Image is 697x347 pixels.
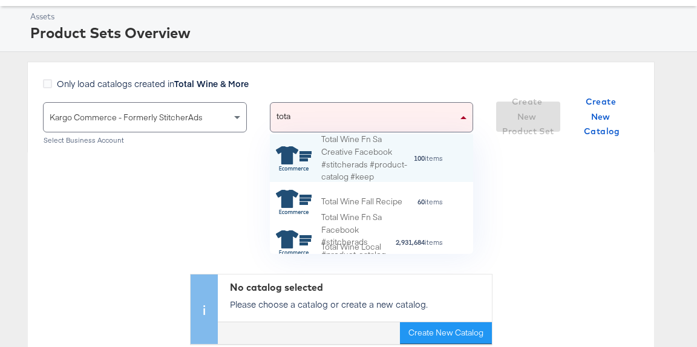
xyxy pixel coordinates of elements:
[30,22,682,43] div: Product Sets Overview
[570,102,634,132] button: Create New Catalog
[174,77,249,89] strong: Total Wine & More
[321,133,413,183] div: Total Wine Fn Sa Creative Facebook #stitcherads #product-catalog #keep
[321,211,395,274] div: Total Wine Fn Sa Facebook #stitcherads #product-catalog #keep
[230,298,486,310] p: Please choose a catalog or create a new catalog.
[395,238,443,247] div: items
[43,136,247,144] div: Select Business Account
[414,154,425,163] strong: 100
[400,322,492,344] button: Create New Catalog
[57,77,249,89] span: Only load catalogs created in
[413,154,443,163] div: items
[417,197,425,206] strong: 60
[30,11,682,22] div: Assets
[321,241,395,333] div: Total Wine Local Inventory Facebook #stitcherads #product-catalog #keep
[50,112,203,123] span: Kargo Commerce - Formerly StitcherAds
[575,94,629,139] span: Create New Catalog
[396,238,425,247] strong: 2,931,684
[270,134,474,255] div: grid
[230,281,486,294] div: No catalog selected
[402,198,443,206] div: items
[321,195,402,208] div: Total Wine Fall Recipe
